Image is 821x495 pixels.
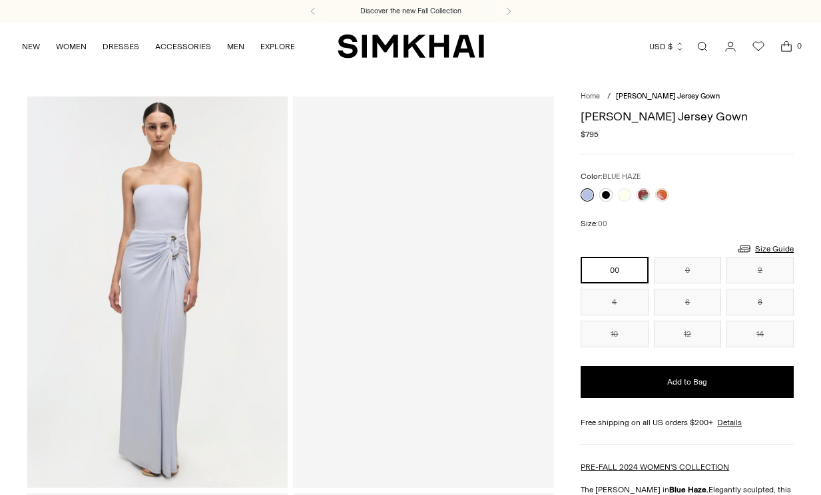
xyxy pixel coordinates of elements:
[22,32,40,61] a: NEW
[581,289,648,315] button: 4
[616,92,720,100] span: [PERSON_NAME] Jersey Gown
[773,33,800,60] a: Open cart modal
[581,128,599,140] span: $795
[689,33,716,60] a: Open search modal
[581,170,641,183] label: Color:
[56,32,87,61] a: WOMEN
[581,416,794,428] div: Free shipping on all US orders $200+
[654,321,721,347] button: 12
[227,32,244,61] a: MEN
[360,6,461,17] a: Discover the new Fall Collection
[603,172,641,181] span: BLUE HAZE
[581,218,607,230] label: Size:
[717,33,744,60] a: Go to the account page
[581,321,648,347] button: 10
[293,96,553,487] a: Emma Strapless Jersey Gown
[793,40,805,52] span: 0
[607,91,611,102] div: /
[598,220,607,228] span: 00
[726,321,794,347] button: 14
[155,32,211,61] a: ACCESSORIES
[649,32,684,61] button: USD $
[581,91,794,102] nav: breadcrumbs
[736,240,794,257] a: Size Guide
[581,110,794,122] h1: [PERSON_NAME] Jersey Gown
[726,257,794,283] button: 2
[654,257,721,283] button: 0
[27,96,288,487] img: Emma Strapless Jersey Gown
[654,289,721,315] button: 6
[717,416,742,428] a: Details
[581,92,600,100] a: Home
[667,377,707,388] span: Add to Bag
[338,33,484,59] a: SIMKHAI
[745,33,772,60] a: Wishlist
[581,462,729,472] a: PRE-FALL 2024 WOMEN'S COLLECTION
[669,485,708,494] strong: Blue Haze.
[581,366,794,398] button: Add to Bag
[581,257,648,283] button: 00
[260,32,295,61] a: EXPLORE
[103,32,139,61] a: DRESSES
[726,289,794,315] button: 8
